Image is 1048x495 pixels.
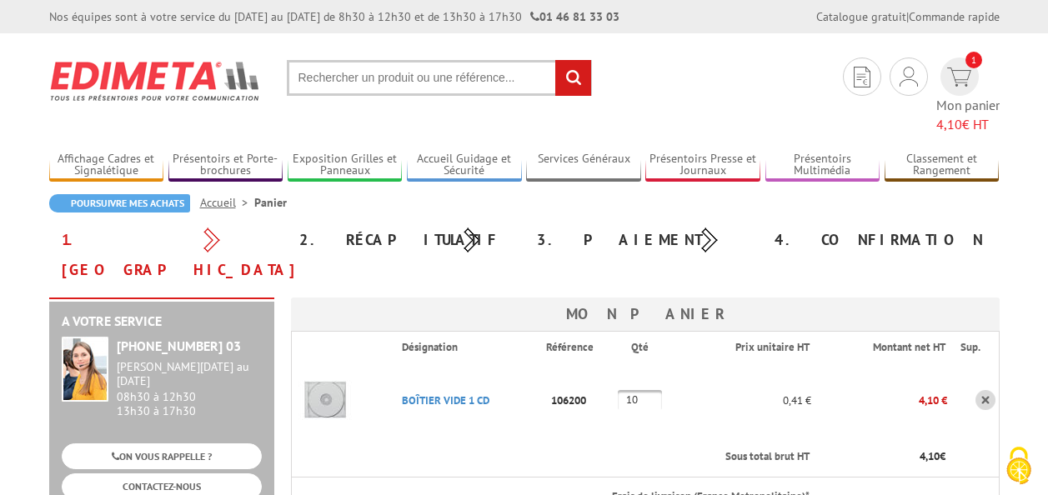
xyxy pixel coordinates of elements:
[965,52,982,68] span: 1
[168,152,283,179] a: Présentoirs et Porte-brochures
[526,152,641,179] a: Services Généraux
[200,195,254,210] a: Accueil
[291,297,1000,331] h3: Mon panier
[936,115,1000,134] span: € HT
[292,367,359,433] img: BOîTIER VIDE 1 CD
[117,360,262,417] div: 08h30 à 12h30 13h30 à 17h30
[998,445,1040,487] img: Cookies (fenêtre modale)
[936,116,962,132] span: 4,10
[546,340,615,356] p: Référence
[990,438,1048,495] button: Cookies (fenêtre modale)
[524,225,762,255] div: 3. Paiement
[407,152,522,179] a: Accueil Guidage et Sécurité
[920,449,940,463] span: 4,10
[555,60,591,96] input: rechercher
[287,225,524,255] div: 2. Récapitulatif
[816,8,1000,25] div: |
[695,340,810,356] p: Prix unitaire HT
[909,9,1000,24] a: Commande rapide
[854,67,870,87] img: devis rapide
[762,225,1000,255] div: 4. Confirmation
[825,340,946,356] p: Montant net HT
[530,9,619,24] strong: 01 46 81 33 03
[936,96,1000,134] span: Mon panier
[288,152,403,179] a: Exposition Grilles et Panneaux
[49,194,190,212] a: Poursuivre mes achats
[62,337,108,402] img: widget-service.jpg
[936,57,1000,134] a: devis rapide 1 Mon panier 4,10€ HT
[389,331,547,362] th: Désignation
[825,449,946,465] p: €
[811,386,948,415] p: 4,10 €
[947,67,971,87] img: devis rapide
[900,67,918,87] img: devis rapide
[254,194,287,211] li: Panier
[645,152,760,179] a: Présentoirs Presse et Journaux
[49,152,164,179] a: Affichage Cadres et Signalétique
[389,437,811,477] th: Sous total brut HT
[287,60,592,96] input: Rechercher un produit ou une référence...
[62,314,262,329] h2: A votre service
[765,152,880,179] a: Présentoirs Multimédia
[49,8,619,25] div: Nos équipes sont à votre service du [DATE] au [DATE] de 8h30 à 12h30 et de 13h30 à 17h30
[885,152,1000,179] a: Classement et Rangement
[117,337,241,354] strong: [PHONE_NUMBER] 03
[49,50,262,112] img: Edimeta
[49,225,287,285] div: 1. [GEOGRAPHIC_DATA]
[62,443,262,469] a: ON VOUS RAPPELLE ?
[618,331,682,362] th: Qté
[546,386,617,415] p: 106200
[117,360,262,388] div: [PERSON_NAME][DATE] au [DATE]
[816,9,906,24] a: Catalogue gratuit
[682,386,811,415] p: 0,41 €
[947,331,999,362] th: Sup.
[402,393,489,407] a: BOîTIER VIDE 1 CD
